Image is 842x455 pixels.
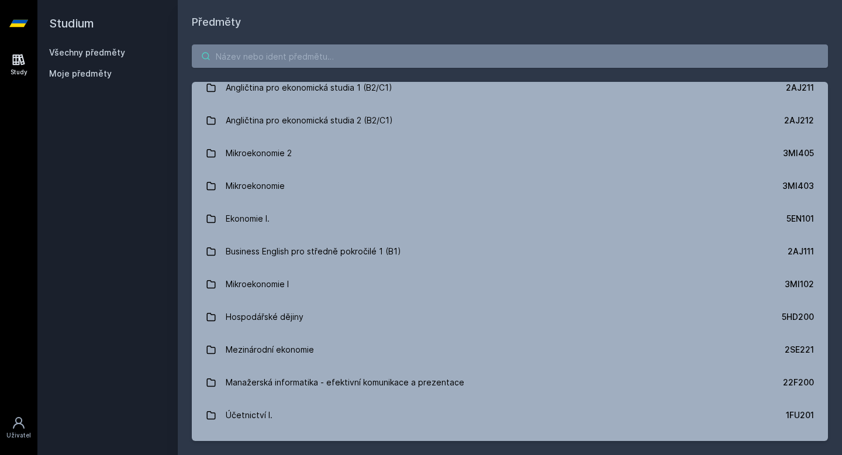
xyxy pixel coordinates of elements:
[786,82,814,94] div: 2AJ211
[192,235,828,268] a: Business English pro středně pokročilé 1 (B1) 2AJ111
[192,137,828,170] a: Mikroekonomie 2 3MI405
[192,202,828,235] a: Ekonomie I. 5EN101
[226,142,292,165] div: Mikroekonomie 2
[782,180,814,192] div: 3MI403
[6,431,31,440] div: Uživatel
[226,338,314,361] div: Mezinárodní ekonomie
[192,170,828,202] a: Mikroekonomie 3MI403
[192,268,828,301] a: Mikroekonomie I 3MI102
[786,409,814,421] div: 1FU201
[226,174,285,198] div: Mikroekonomie
[192,366,828,399] a: Manažerská informatika - efektivní komunikace a prezentace 22F200
[783,377,814,388] div: 22F200
[226,273,289,296] div: Mikroekonomie I
[226,240,401,263] div: Business English pro středně pokročilé 1 (B1)
[782,311,814,323] div: 5HD200
[192,301,828,333] a: Hospodářské dějiny 5HD200
[785,344,814,356] div: 2SE221
[226,404,272,427] div: Účetnictví I.
[11,68,27,77] div: Study
[226,305,303,329] div: Hospodářské dějiny
[226,207,270,230] div: Ekonomie I.
[2,410,35,446] a: Uživatel
[226,76,392,99] div: Angličtina pro ekonomická studia 1 (B2/C1)
[192,71,828,104] a: Angličtina pro ekonomická studia 1 (B2/C1) 2AJ211
[786,213,814,225] div: 5EN101
[192,104,828,137] a: Angličtina pro ekonomická studia 2 (B2/C1) 2AJ212
[192,44,828,68] input: Název nebo ident předmětu…
[49,47,125,57] a: Všechny předměty
[192,14,828,30] h1: Předměty
[2,47,35,82] a: Study
[785,278,814,290] div: 3MI102
[788,246,814,257] div: 2AJ111
[49,68,112,80] span: Moje předměty
[226,109,393,132] div: Angličtina pro ekonomická studia 2 (B2/C1)
[784,115,814,126] div: 2AJ212
[783,147,814,159] div: 3MI405
[192,333,828,366] a: Mezinárodní ekonomie 2SE221
[226,371,464,394] div: Manažerská informatika - efektivní komunikace a prezentace
[192,399,828,432] a: Účetnictví I. 1FU201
